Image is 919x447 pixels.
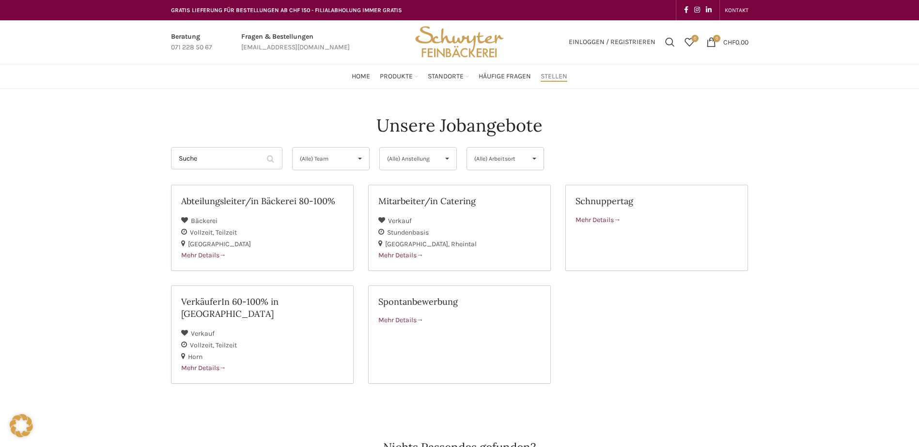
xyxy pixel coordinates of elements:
a: Linkedin social link [703,3,715,17]
span: Einloggen / Registrieren [569,39,655,45]
a: Abteilungsleiter/in Bäckerei 80-100% Bäckerei Vollzeit Teilzeit [GEOGRAPHIC_DATA] Mehr Details [171,185,354,271]
span: Rheintal [451,240,477,248]
a: Spontanbewerbung Mehr Details [368,285,551,384]
span: Bäckerei [191,217,218,225]
h2: Schnuppertag [576,195,738,207]
span: (Alle) Arbeitsort [474,148,520,170]
span: Mehr Details [181,251,226,259]
span: ▾ [525,148,544,170]
span: Stundenbasis [387,228,429,237]
span: Verkauf [191,329,215,338]
h2: VerkäuferIn 60-100% in [GEOGRAPHIC_DATA] [181,296,343,320]
a: Produkte [380,67,418,86]
a: Infobox link [171,31,212,53]
span: Vollzeit [190,341,216,349]
input: Suche [171,147,282,169]
span: Häufige Fragen [479,72,531,81]
a: 0 CHF0.00 [701,32,753,52]
span: Mehr Details [378,316,423,324]
a: Instagram social link [691,3,703,17]
a: Mitarbeiter/in Catering Verkauf Stundenbasis [GEOGRAPHIC_DATA] Rheintal Mehr Details [368,185,551,271]
span: (Alle) Team [300,148,346,170]
a: Schnuppertag Mehr Details [565,185,748,271]
a: Einloggen / Registrieren [564,32,660,52]
span: Teilzeit [216,341,237,349]
a: Häufige Fragen [479,67,531,86]
div: Meine Wunschliste [680,32,699,52]
span: 0 [713,35,720,42]
img: Bäckerei Schwyter [412,20,507,64]
span: Mehr Details [181,364,226,372]
a: Infobox link [241,31,350,53]
a: Stellen [541,67,567,86]
a: VerkäuferIn 60-100% in [GEOGRAPHIC_DATA] Verkauf Vollzeit Teilzeit Horn Mehr Details [171,285,354,384]
div: Secondary navigation [720,0,753,20]
span: CHF [723,38,735,46]
a: Suchen [660,32,680,52]
span: Standorte [428,72,464,81]
span: Horn [188,353,202,361]
span: KONTAKT [725,7,748,14]
h4: Unsere Jobangebote [376,113,543,137]
h2: Mitarbeiter/in Catering [378,195,541,207]
span: GRATIS LIEFERUNG FÜR BESTELLUNGEN AB CHF 150 - FILIALABHOLUNG IMMER GRATIS [171,7,402,14]
bdi: 0.00 [723,38,748,46]
h2: Spontanbewerbung [378,296,541,308]
a: Standorte [428,67,469,86]
span: 0 [691,35,699,42]
a: Site logo [412,37,507,45]
div: Main navigation [166,67,753,86]
span: Stellen [541,72,567,81]
span: Vollzeit [190,228,216,237]
span: Mehr Details [378,251,423,259]
span: Teilzeit [216,228,237,237]
a: KONTAKT [725,0,748,20]
h2: Abteilungsleiter/in Bäckerei 80-100% [181,195,343,207]
span: ▾ [351,148,369,170]
a: Home [352,67,370,86]
span: (Alle) Anstellung [387,148,433,170]
span: Mehr Details [576,216,621,224]
span: Produkte [380,72,413,81]
span: ▾ [438,148,456,170]
span: [GEOGRAPHIC_DATA] [188,240,251,248]
span: [GEOGRAPHIC_DATA] [385,240,451,248]
a: 0 [680,32,699,52]
span: Verkauf [388,217,412,225]
a: Facebook social link [681,3,691,17]
span: Home [352,72,370,81]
